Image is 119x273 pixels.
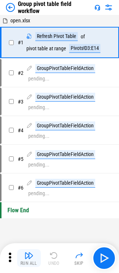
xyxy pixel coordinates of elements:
[18,127,23,133] span: # 4
[18,70,23,76] span: # 2
[35,121,95,130] div: GroupPivotTableFieldAction
[10,18,30,23] span: open.xlsx
[104,3,113,12] img: Settings menu
[74,261,84,266] div: Skip
[28,191,49,196] div: pending...
[25,251,33,260] img: Run All
[18,99,23,105] span: # 3
[98,252,110,264] img: Main button
[35,150,95,159] div: GroupPivotTableFieldAction
[17,249,41,267] button: Run All
[81,34,85,39] div: of
[18,156,23,162] span: # 5
[6,3,15,12] img: Back
[28,76,49,82] div: pending...
[94,4,100,10] img: Support
[28,162,49,168] div: pending...
[67,249,91,267] button: Skip
[69,44,100,53] div: Pivots!D3:E14
[26,46,53,51] div: pivot table at
[54,46,66,51] div: range
[35,64,95,73] div: GroupPivotTableFieldAction
[28,133,49,139] div: pending...
[18,185,23,191] span: # 6
[20,261,37,266] div: Run All
[18,39,23,45] span: # 1
[35,93,95,102] div: GroupPivotTableFieldAction
[28,105,49,110] div: pending...
[18,0,91,15] div: Group pivot table field workflow
[75,251,84,260] img: Skip
[35,32,78,41] div: Refresh Pivot Table
[35,179,95,188] div: GroupPivotTableFieldAction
